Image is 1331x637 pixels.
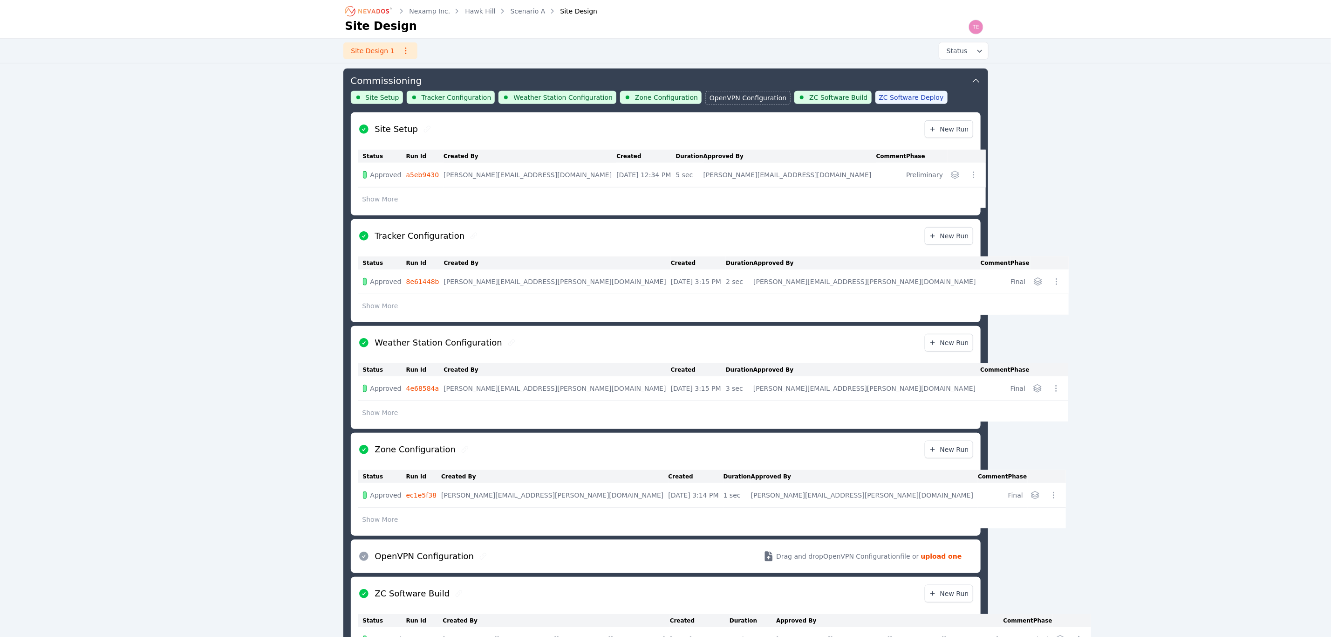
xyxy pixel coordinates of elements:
th: Status [358,470,406,483]
th: Created [670,614,730,627]
h1: Site Design [345,19,417,34]
th: Phase [1010,256,1030,270]
button: Commissioning [351,69,981,91]
span: Approved [370,277,402,286]
th: Created By [443,614,670,627]
th: Status [358,256,406,270]
th: Created [669,470,724,483]
span: ZC Software Deploy [879,93,944,102]
div: Final [1010,277,1025,286]
th: Run Id [406,150,444,163]
span: Drag and drop OpenVPN Configuration file or [776,552,919,561]
span: New Run [929,338,969,347]
th: Duration [730,614,776,627]
button: Show More [358,511,403,528]
a: 8e61448b [406,278,439,285]
th: Phase [1010,363,1030,376]
th: Approved By [751,470,978,483]
th: Run Id [406,470,441,483]
button: Drag and dropOpenVPN Configurationfile or upload one [752,543,973,569]
th: Phase [1033,614,1053,627]
a: New Run [925,120,973,138]
th: Comment [978,470,1008,483]
th: Created By [444,363,670,376]
th: Comment [876,150,906,163]
h2: OpenVPN Configuration [375,550,474,563]
td: [PERSON_NAME][EMAIL_ADDRESS][DOMAIN_NAME] [444,163,616,187]
h2: ZC Software Build [375,587,450,600]
th: Status [358,363,406,376]
a: New Run [925,441,973,458]
a: Nexamp Inc. [410,7,450,16]
h3: Commissioning [351,74,422,87]
button: Show More [358,297,403,315]
span: Tracker Configuration [422,93,491,102]
th: Created [616,150,676,163]
th: Duration [724,470,751,483]
a: 4e68584a [406,385,439,392]
h2: Weather Station Configuration [375,336,502,349]
th: Created By [441,470,668,483]
th: Run Id [406,363,444,376]
button: Show More [358,190,403,208]
nav: Breadcrumb [345,4,598,19]
th: Comment [1003,614,1033,627]
a: New Run [925,585,973,602]
strong: upload one [921,552,962,561]
th: Comment [980,363,1010,376]
a: Site Design 1 [343,42,417,59]
span: Site Setup [366,93,399,102]
th: Duration [676,150,703,163]
h2: Tracker Configuration [375,229,465,242]
img: Ted Elliott [969,20,983,35]
button: Show More [358,404,403,422]
td: [DATE] 3:15 PM [671,270,726,294]
th: Created [671,363,726,376]
th: Phase [906,150,948,163]
td: [PERSON_NAME][EMAIL_ADDRESS][PERSON_NAME][DOMAIN_NAME] [753,376,980,401]
th: Duration [726,363,753,376]
a: New Run [925,334,973,352]
div: 1 sec [724,491,746,500]
span: ZC Software Build [809,93,867,102]
th: Comment [981,256,1010,270]
th: Approved By [703,150,876,163]
td: [PERSON_NAME][EMAIL_ADDRESS][PERSON_NAME][DOMAIN_NAME] [753,270,980,294]
div: 2 sec [726,277,749,286]
span: Approved [370,491,402,500]
td: [DATE] 3:15 PM [671,376,726,401]
div: Site Design [547,7,598,16]
a: Scenario A [511,7,546,16]
h2: Site Setup [375,123,418,136]
button: Status [939,42,988,59]
td: [PERSON_NAME][EMAIL_ADDRESS][PERSON_NAME][DOMAIN_NAME] [751,483,978,508]
div: 5 sec [676,170,699,180]
div: Final [1008,491,1023,500]
div: 3 sec [726,384,749,393]
a: Hawk Hill [465,7,495,16]
span: New Run [929,125,969,134]
div: Preliminary [906,170,943,180]
span: OpenVPN Configuration [710,93,786,103]
span: Weather Station Configuration [513,93,613,102]
div: Final [1010,384,1025,393]
th: Duration [726,256,753,270]
span: New Run [929,445,969,454]
th: Approved By [753,363,980,376]
th: Approved By [753,256,980,270]
th: Created [671,256,726,270]
span: New Run [929,231,969,241]
a: New Run [925,227,973,245]
td: [PERSON_NAME][EMAIL_ADDRESS][PERSON_NAME][DOMAIN_NAME] [441,483,668,508]
th: Status [358,150,406,163]
td: [PERSON_NAME][EMAIL_ADDRESS][PERSON_NAME][DOMAIN_NAME] [444,270,671,294]
h2: Zone Configuration [375,443,456,456]
td: [DATE] 3:14 PM [669,483,724,508]
a: ec1e5f38 [406,492,437,499]
th: Created By [444,256,671,270]
td: [DATE] 12:34 PM [616,163,676,187]
td: [PERSON_NAME][EMAIL_ADDRESS][DOMAIN_NAME] [703,163,876,187]
th: Created By [444,150,616,163]
span: Approved [370,384,402,393]
th: Run Id [406,614,443,627]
